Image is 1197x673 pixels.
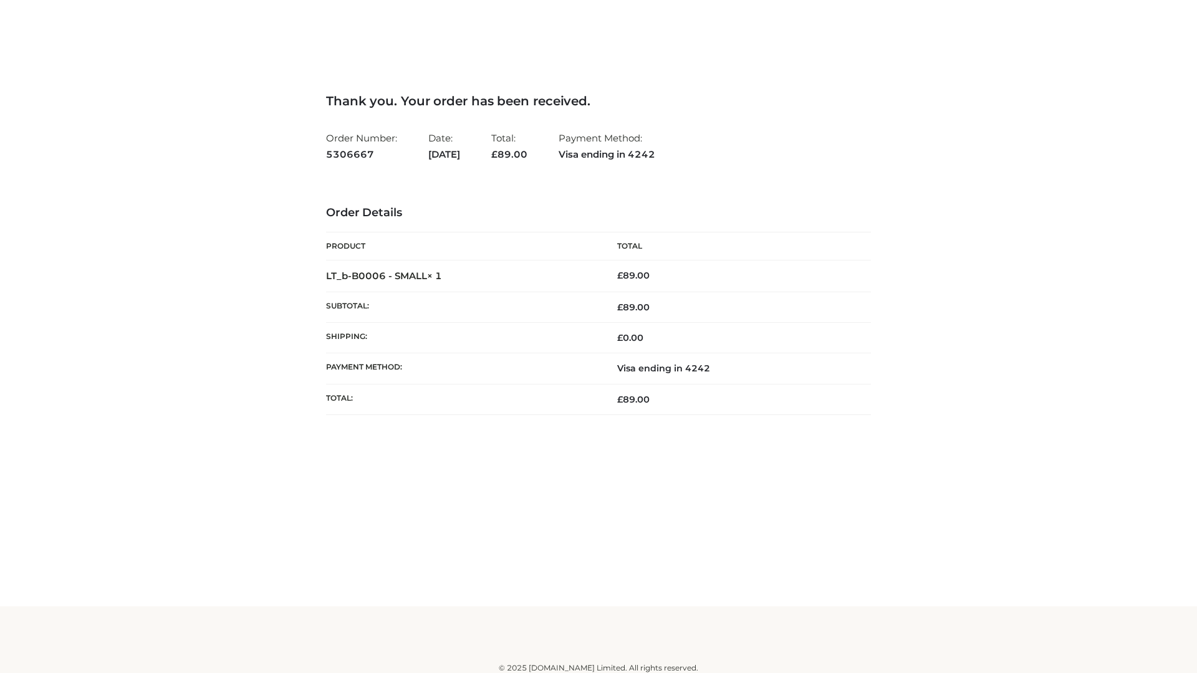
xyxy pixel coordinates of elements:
td: Visa ending in 4242 [598,353,871,384]
li: Date: [428,127,460,165]
span: £ [617,394,623,405]
h3: Order Details [326,206,871,220]
strong: Visa ending in 4242 [559,146,655,163]
bdi: 89.00 [617,270,650,281]
li: Total: [491,127,527,165]
span: £ [617,270,623,281]
span: 89.00 [491,148,527,160]
strong: × 1 [427,270,442,282]
strong: [DATE] [428,146,460,163]
bdi: 0.00 [617,332,643,343]
li: Payment Method: [559,127,655,165]
h3: Thank you. Your order has been received. [326,93,871,108]
th: Subtotal: [326,292,598,322]
span: 89.00 [617,302,650,313]
strong: 5306667 [326,146,397,163]
th: Shipping: [326,323,598,353]
th: Payment method: [326,353,598,384]
span: £ [617,332,623,343]
span: £ [617,302,623,313]
span: £ [491,148,498,160]
th: Product [326,232,598,260]
th: Total [598,232,871,260]
th: Total: [326,384,598,414]
strong: LT_b-B0006 - SMALL [326,270,442,282]
li: Order Number: [326,127,397,165]
span: 89.00 [617,394,650,405]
